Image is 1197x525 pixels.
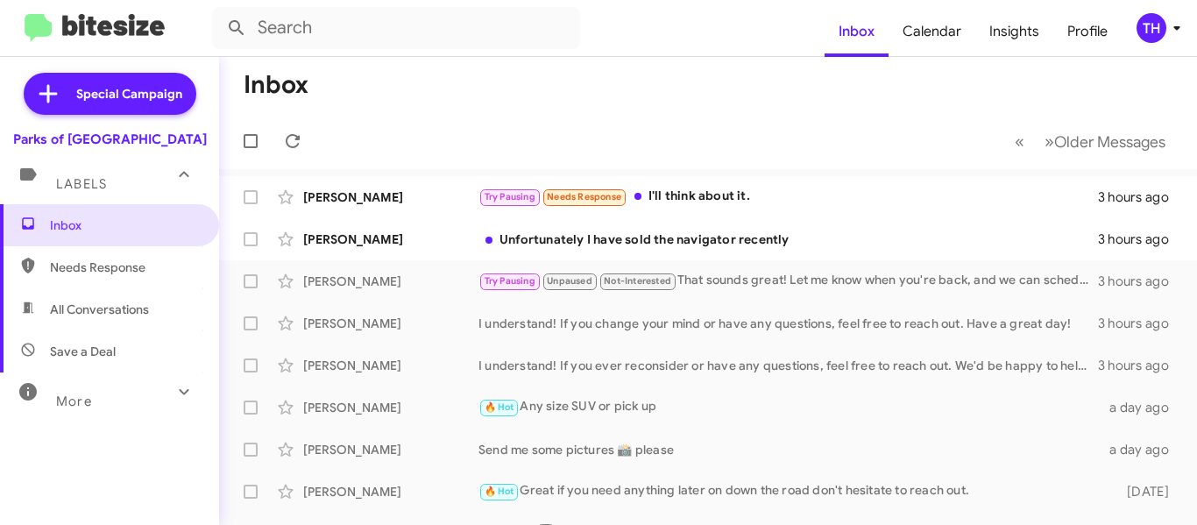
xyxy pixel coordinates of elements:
div: Parks of [GEOGRAPHIC_DATA] [13,131,207,148]
div: [PERSON_NAME] [303,483,478,500]
div: [PERSON_NAME] [303,441,478,458]
div: 3 hours ago [1098,231,1183,248]
span: Labels [56,176,107,192]
a: Special Campaign [24,73,196,115]
div: a day ago [1108,441,1183,458]
span: Needs Response [547,191,621,202]
span: Unpaused [547,275,592,287]
div: [PERSON_NAME] [303,231,478,248]
div: 3 hours ago [1098,315,1183,332]
div: 3 hours ago [1098,188,1183,206]
button: Previous [1004,124,1035,160]
div: I understand! If you change your mind or have any questions, feel free to reach out. Have a great... [478,315,1098,332]
div: [PERSON_NAME] [303,357,478,374]
div: 3 hours ago [1098,273,1183,290]
span: Older Messages [1054,132,1165,152]
h1: Inbox [244,71,308,99]
span: « [1015,131,1024,153]
div: Any size SUV or pick up [478,397,1108,417]
div: TH [1137,13,1166,43]
span: All Conversations [50,301,149,318]
a: Calendar [889,6,975,57]
span: Special Campaign [76,85,182,103]
div: [PERSON_NAME] [303,273,478,290]
div: [PERSON_NAME] [303,315,478,332]
div: I understand! If you ever reconsider or have any questions, feel free to reach out. We'd be happy... [478,357,1098,374]
div: I'll think about it. [478,187,1098,207]
div: a day ago [1108,399,1183,416]
input: Search [212,7,580,49]
div: That sounds great! Let me know when you're back, and we can schedule a time to discuss your vehic... [478,271,1098,291]
button: TH [1122,13,1178,43]
div: Great if you need anything later on down the road don't hesitate to reach out. [478,481,1108,501]
span: 🔥 Hot [485,486,514,497]
a: Inbox [825,6,889,57]
div: [PERSON_NAME] [303,188,478,206]
a: Profile [1053,6,1122,57]
a: Insights [975,6,1053,57]
div: Send me some pictures 📸 please [478,441,1108,458]
div: 3 hours ago [1098,357,1183,374]
span: Try Pausing [485,275,535,287]
div: [PERSON_NAME] [303,399,478,416]
div: Unfortunately I have sold the navigator recently [478,231,1098,248]
span: Try Pausing [485,191,535,202]
span: Inbox [50,216,199,234]
span: » [1045,131,1054,153]
div: [DATE] [1108,483,1183,500]
span: Needs Response [50,259,199,276]
span: 🔥 Hot [485,401,514,413]
span: Not-Interested [604,275,671,287]
span: More [56,394,92,409]
nav: Page navigation example [1005,124,1176,160]
span: Save a Deal [50,343,116,360]
button: Next [1034,124,1176,160]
